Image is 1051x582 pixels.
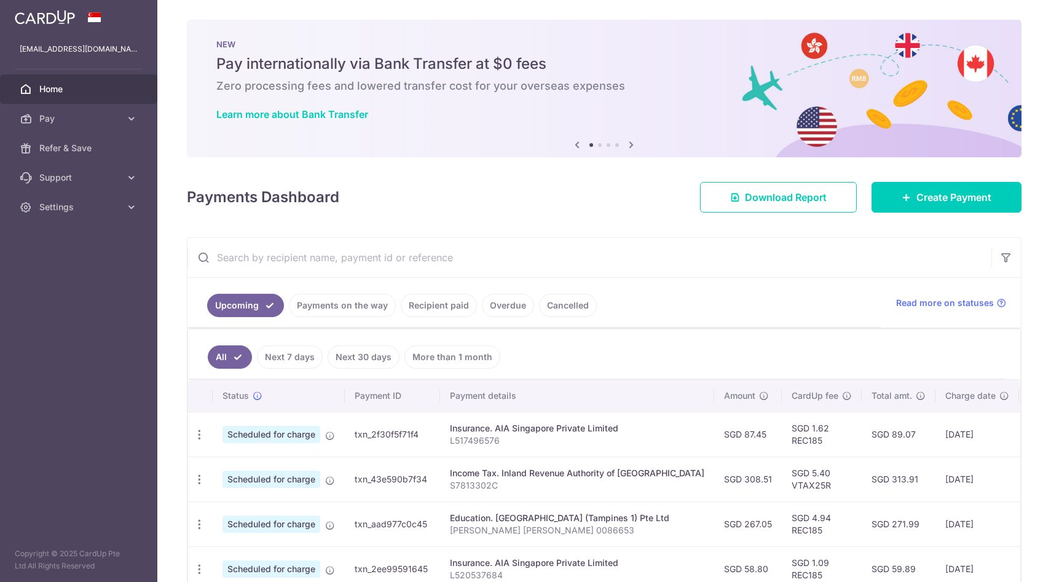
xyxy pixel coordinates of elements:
[39,171,120,184] span: Support
[216,79,992,93] h6: Zero processing fees and lowered transfer cost for your overseas expenses
[450,512,704,524] div: Education. [GEOGRAPHIC_DATA] (Tampines 1) Pte Ltd
[782,412,862,457] td: SGD 1.62 REC185
[222,390,249,402] span: Status
[216,108,368,120] a: Learn more about Bank Transfer
[539,294,597,317] a: Cancelled
[724,390,755,402] span: Amount
[222,426,320,443] span: Scheduled for charge
[345,501,440,546] td: txn_aad977c0c45
[896,297,994,309] span: Read more on statuses
[187,238,991,277] input: Search by recipient name, payment id or reference
[714,457,782,501] td: SGD 308.51
[450,524,704,537] p: [PERSON_NAME] [PERSON_NAME] 0086653
[222,471,320,488] span: Scheduled for charge
[782,501,862,546] td: SGD 4.94 REC185
[328,345,400,369] a: Next 30 days
[39,201,120,213] span: Settings
[792,390,838,402] span: CardUp fee
[222,516,320,533] span: Scheduled for charge
[862,457,935,501] td: SGD 313.91
[745,190,827,205] span: Download Report
[207,294,284,317] a: Upcoming
[222,560,320,578] span: Scheduled for charge
[39,112,120,125] span: Pay
[450,435,704,447] p: L517496576
[714,501,782,546] td: SGD 267.05
[39,83,120,95] span: Home
[450,467,704,479] div: Income Tax. Inland Revenue Authority of [GEOGRAPHIC_DATA]
[782,457,862,501] td: SGD 5.40 VTAX25R
[872,390,912,402] span: Total amt.
[714,412,782,457] td: SGD 87.45
[15,10,75,25] img: CardUp
[20,43,138,55] p: [EMAIL_ADDRESS][DOMAIN_NAME]
[39,142,120,154] span: Refer & Save
[208,345,252,369] a: All
[945,390,996,402] span: Charge date
[450,479,704,492] p: S7813302C
[872,182,1021,213] a: Create Payment
[862,412,935,457] td: SGD 89.07
[916,190,991,205] span: Create Payment
[935,501,1019,546] td: [DATE]
[257,345,323,369] a: Next 7 days
[345,412,440,457] td: txn_2f30f5f71f4
[289,294,396,317] a: Payments on the way
[450,569,704,581] p: L520537684
[896,297,1006,309] a: Read more on statuses
[216,39,992,49] p: NEW
[187,186,339,208] h4: Payments Dashboard
[216,54,992,74] h5: Pay internationally via Bank Transfer at $0 fees
[935,457,1019,501] td: [DATE]
[345,380,440,412] th: Payment ID
[404,345,500,369] a: More than 1 month
[450,422,704,435] div: Insurance. AIA Singapore Private Limited
[440,380,714,412] th: Payment details
[187,20,1021,157] img: Bank transfer banner
[862,501,935,546] td: SGD 271.99
[450,557,704,569] div: Insurance. AIA Singapore Private Limited
[345,457,440,501] td: txn_43e590b7f34
[700,182,857,213] a: Download Report
[935,412,1019,457] td: [DATE]
[401,294,477,317] a: Recipient paid
[482,294,534,317] a: Overdue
